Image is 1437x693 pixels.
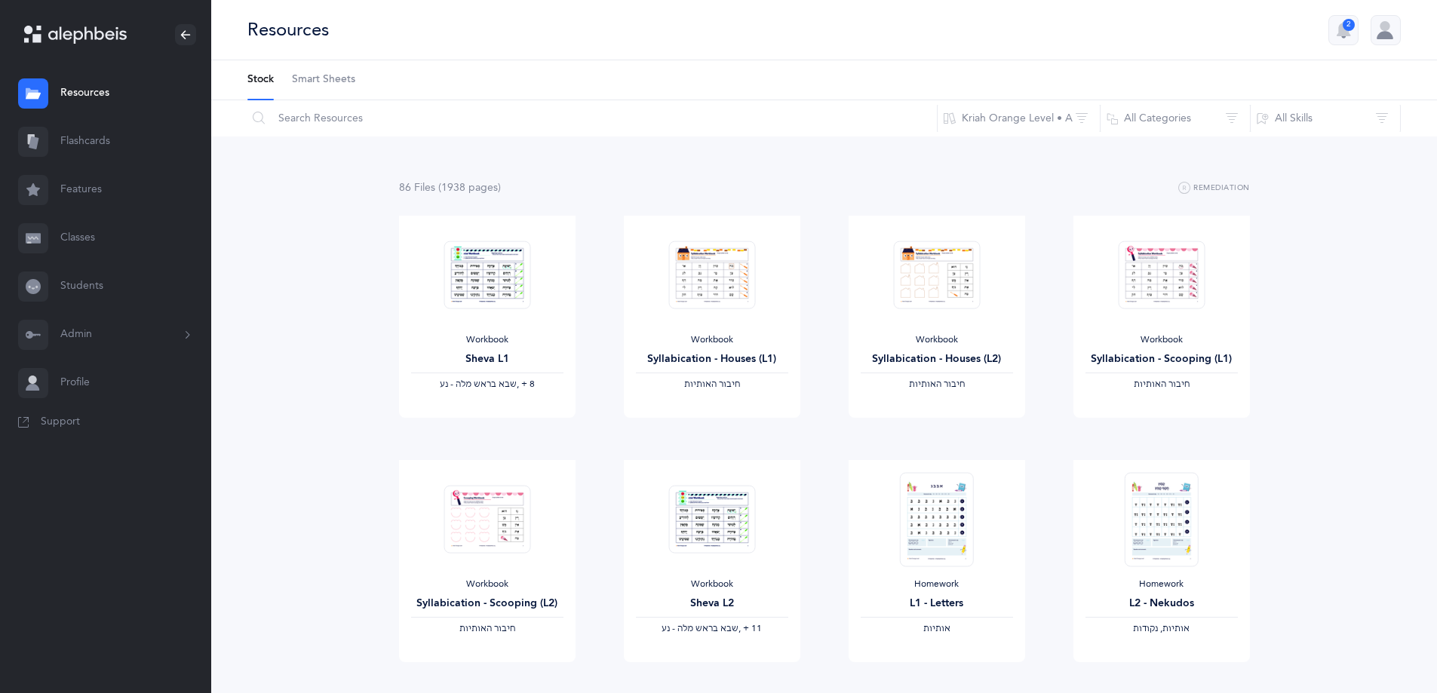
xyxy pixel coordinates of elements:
[668,241,755,309] img: Syllabication-Workbook-Level-1-EN_Orange_Houses_thumbnail_1741114714.png
[893,241,980,309] img: Syllabication-Workbook-Level-2-Houses-EN_thumbnail_1741114840.png
[1343,19,1355,31] div: 2
[411,578,563,590] div: Workbook
[861,334,1013,346] div: Workbook
[1178,179,1250,198] button: Remediation
[431,182,435,194] span: s
[1133,623,1190,633] span: ‫אותיות, נקודות‬
[440,379,517,389] span: ‫שבא בראש מלה - נע‬
[411,351,563,367] div: Sheva L1
[493,182,498,194] span: s
[438,182,501,194] span: (1938 page )
[1085,578,1238,590] div: Homework
[1328,15,1359,45] button: 2
[41,415,80,430] span: Support
[636,578,788,590] div: Workbook
[1085,351,1238,367] div: Syllabication - Scooping (L1)
[636,596,788,612] div: Sheva L2
[636,334,788,346] div: Workbook
[923,623,950,633] span: ‫אותיות‬
[399,182,435,194] span: 86 File
[411,596,563,612] div: Syllabication - Scooping (L2)
[909,379,965,389] span: ‫חיבור האותיות‬
[411,379,563,391] div: ‪, + 8‬
[662,623,738,633] span: ‫שבא בראש מלה - נע‬
[1134,379,1190,389] span: ‫חיבור האותיות‬
[1124,472,1198,566] img: Homework_L2_Nekudos_O_EN_thumbnail_1739258670.png
[1250,100,1401,136] button: All Skills
[444,241,530,309] img: Sheva-Workbook-Orange-A-L1_EN_thumbnail_1757036998.png
[668,485,755,553] img: Sheva-Workbook-Orange-A-L2_EN_thumbnail_1757037028.png
[1085,596,1238,612] div: L2 - Nekudos
[459,623,515,633] span: ‫חיבור האותיות‬
[861,596,1013,612] div: L1 - Letters
[937,100,1101,136] button: Kriah Orange Level • A
[1085,334,1238,346] div: Workbook
[444,485,530,553] img: Syllabication-Workbook-Level-2-Scooping-EN_thumbnail_1724263547.png
[861,351,1013,367] div: Syllabication - Houses (L2)
[1100,100,1251,136] button: All Categories
[861,578,1013,590] div: Homework
[684,379,740,389] span: ‫חיבור האותיות‬
[411,334,563,346] div: Workbook
[899,472,973,566] img: Homework_L1_Letters_O_Orange_EN_thumbnail_1731215263.png
[247,17,329,42] div: Resources
[1118,241,1205,309] img: Syllabication-Workbook-Level-1-EN_Orange_Scooping_thumbnail_1741114890.png
[636,623,788,635] div: ‪, + 11‬
[636,351,788,367] div: Syllabication - Houses (L1)
[247,100,938,136] input: Search Resources
[292,72,355,87] span: Smart Sheets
